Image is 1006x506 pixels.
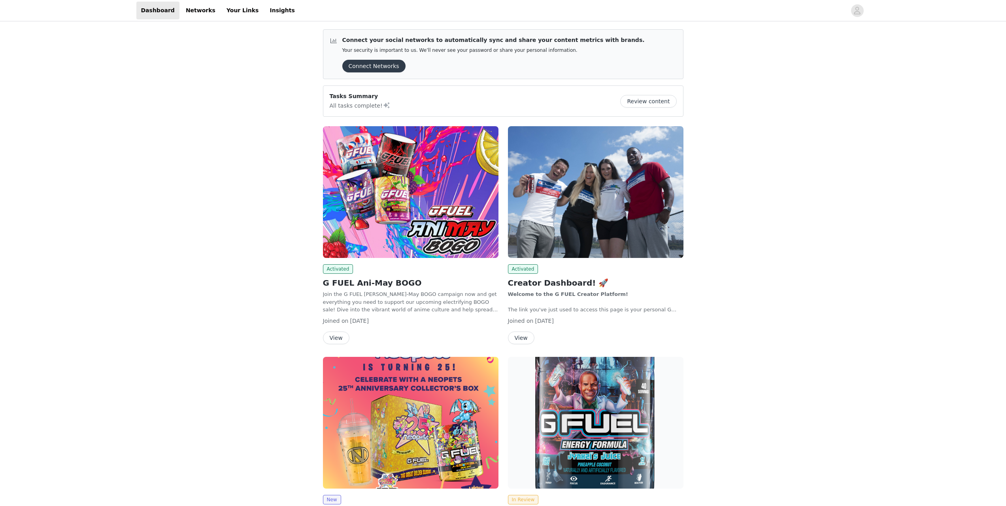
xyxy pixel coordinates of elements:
[323,318,349,324] span: Joined on
[342,60,406,72] button: Connect Networks
[222,2,264,19] a: Your Links
[620,95,676,108] button: Review content
[323,332,349,344] button: View
[508,126,683,258] img: G FUEL
[323,357,498,489] img: G FUEL
[330,92,391,100] p: Tasks Summary
[350,318,369,324] span: [DATE]
[265,2,299,19] a: Insights
[508,335,534,341] a: View
[853,4,861,17] div: avatar
[508,318,534,324] span: Joined on
[342,36,645,44] p: Connect your social networks to automatically sync and share your content metrics with brands.
[508,357,683,489] img: G FUEL
[330,100,391,110] p: All tasks complete!
[323,126,498,258] img: G FUEL
[136,2,179,19] a: Dashboard
[323,495,341,504] span: New
[508,291,629,297] strong: Welcome to the G FUEL Creator Platform!
[323,277,498,289] h2: G FUEL Ani-May BOGO
[535,318,554,324] span: [DATE]
[323,290,498,314] p: Join the G FUEL [PERSON_NAME]-May BOGO campaign now and get everything you need to support our up...
[181,2,220,19] a: Networks
[342,47,645,53] p: Your security is important to us. We’ll never see your password or share your personal information.
[508,277,683,289] h2: Creator Dashboard! 🚀
[323,335,349,341] a: View
[508,332,534,344] button: View
[323,264,353,274] span: Activated
[508,495,539,504] span: In Review
[508,264,538,274] span: Activated
[508,306,683,314] p: The link you've just used to access this page is your personal G FUEL command center. It's your g...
